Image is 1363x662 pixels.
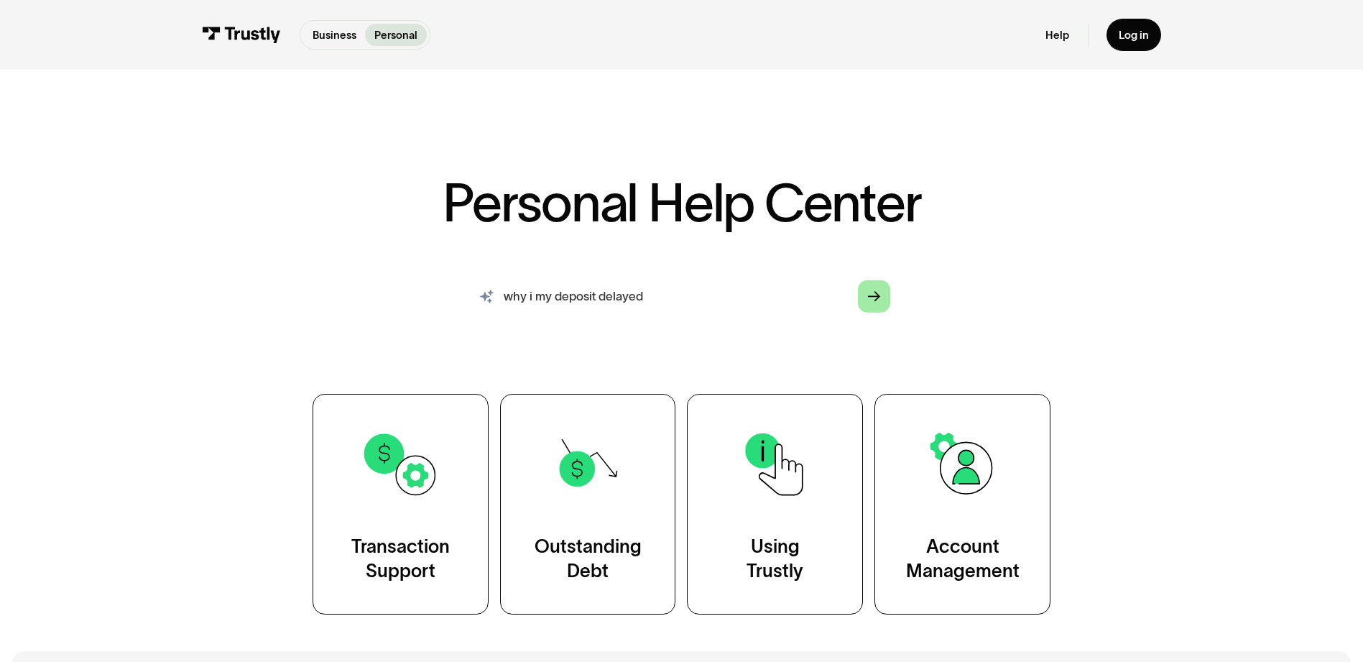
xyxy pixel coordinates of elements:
[500,394,676,615] a: OutstandingDebt
[1106,19,1161,51] a: Log in
[313,394,489,615] a: TransactionSupport
[461,272,902,321] input: search
[1119,28,1149,42] div: Log in
[906,535,1020,584] div: Account Management
[747,535,803,584] div: Using Trustly
[874,394,1050,615] a: AccountManagement
[365,24,426,46] a: Personal
[303,24,365,46] a: Business
[535,535,642,584] div: Outstanding Debt
[313,27,356,43] p: Business
[202,27,281,43] img: Trustly Logo
[461,272,902,321] form: Search
[687,394,863,615] a: UsingTrustly
[374,27,417,43] p: Personal
[1045,28,1069,42] a: Help
[443,176,921,229] h1: Personal Help Center
[351,535,450,584] div: Transaction Support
